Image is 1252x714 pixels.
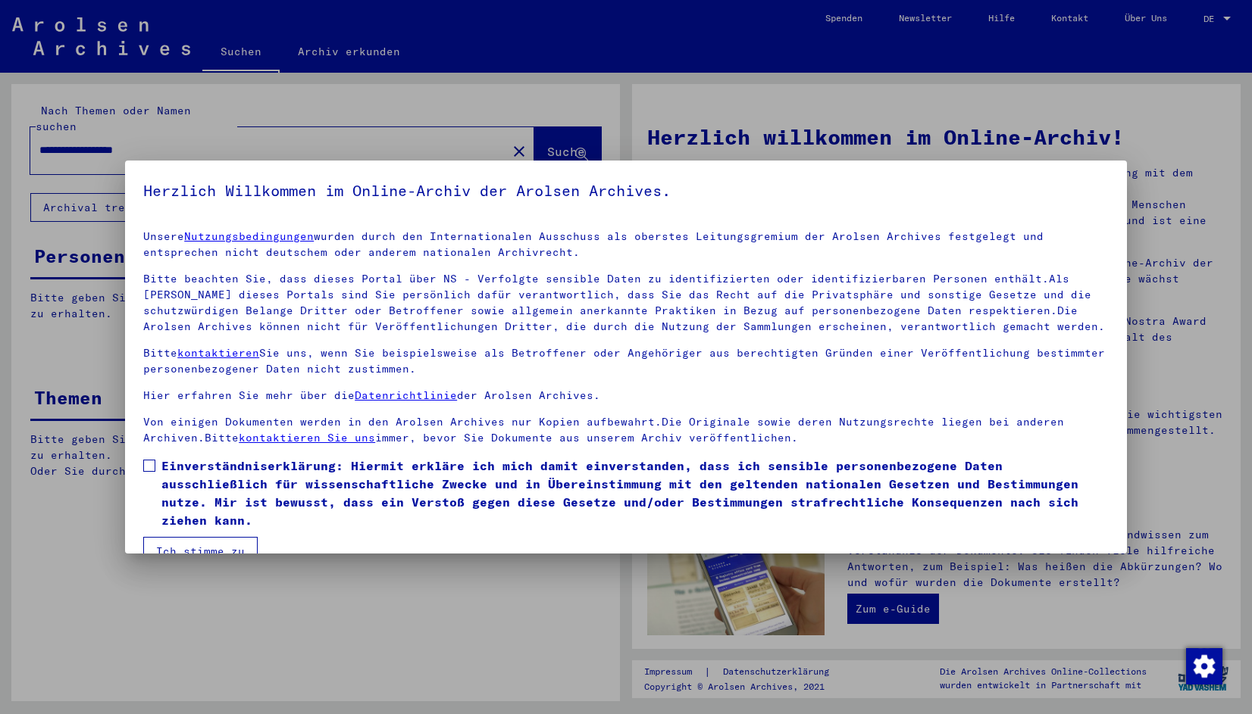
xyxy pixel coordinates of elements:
h5: Herzlich Willkommen im Online-Archiv der Arolsen Archives. [143,179,1109,203]
p: Von einigen Dokumenten werden in den Arolsen Archives nur Kopien aufbewahrt.Die Originale sowie d... [143,414,1109,446]
a: Nutzungsbedingungen [184,229,314,243]
p: Unsere wurden durch den Internationalen Ausschuss als oberstes Leitungsgremium der Arolsen Archiv... [143,229,1109,260]
button: Ich stimme zu [143,537,258,566]
a: kontaktieren [177,346,259,360]
span: Einverständniserklärung: Hiermit erkläre ich mich damit einverstanden, dass ich sensible personen... [161,457,1109,529]
p: Hier erfahren Sie mehr über die der Arolsen Archives. [143,388,1109,404]
p: Bitte beachten Sie, dass dieses Portal über NS - Verfolgte sensible Daten zu identifizierten oder... [143,271,1109,335]
p: Bitte Sie uns, wenn Sie beispielsweise als Betroffener oder Angehöriger aus berechtigten Gründen ... [143,345,1109,377]
img: Zustimmung ändern [1186,648,1222,684]
a: Datenrichtlinie [355,388,457,402]
a: kontaktieren Sie uns [239,431,375,444]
